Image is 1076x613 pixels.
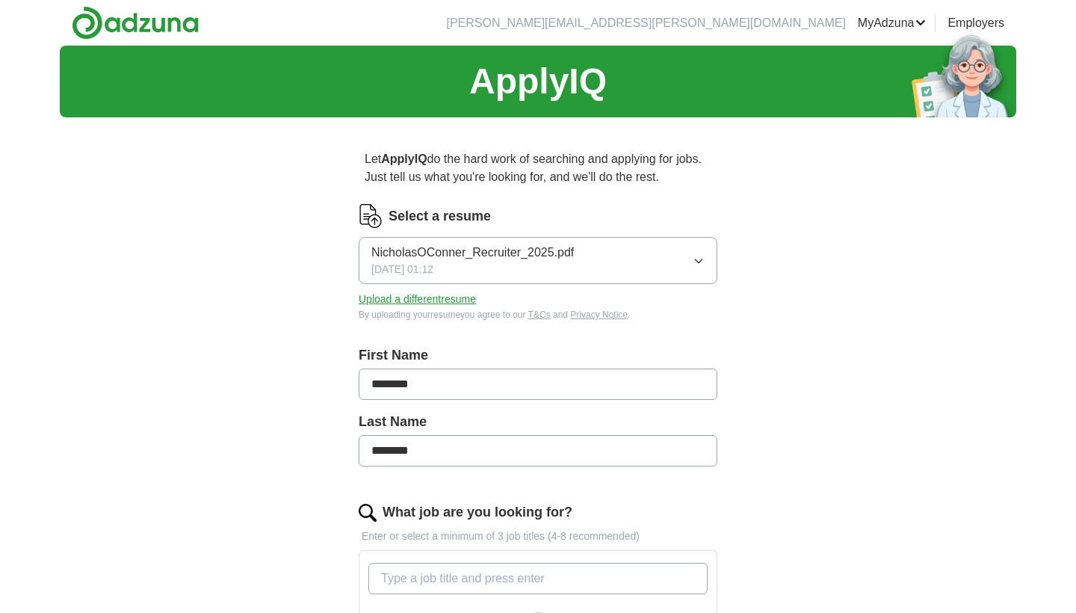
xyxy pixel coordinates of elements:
[383,502,572,523] label: What job are you looking for?
[371,262,433,277] span: [DATE] 01:12
[368,563,708,594] input: Type a job title and press enter
[359,308,717,321] div: By uploading your resume you agree to our and .
[858,14,927,32] a: MyAdzuna
[371,244,574,262] span: NicholasOConner_Recruiter_2025.pdf
[528,309,551,320] a: T&Cs
[359,204,383,228] img: CV Icon
[359,345,717,366] label: First Name
[359,529,717,544] p: Enter or select a minimum of 3 job titles (4-8 recommended)
[381,153,427,165] strong: ApplyIQ
[359,292,476,307] button: Upload a differentresume
[469,55,607,108] h1: ApplyIQ
[446,14,845,32] li: [PERSON_NAME][EMAIL_ADDRESS][PERSON_NAME][DOMAIN_NAME]
[359,144,717,192] p: Let do the hard work of searching and applying for jobs. Just tell us what you're looking for, an...
[359,504,377,522] img: search.png
[570,309,628,320] a: Privacy Notice
[359,237,717,284] button: NicholasOConner_Recruiter_2025.pdf[DATE] 01:12
[389,206,491,227] label: Select a resume
[72,6,199,40] img: Adzuna logo
[359,412,717,432] label: Last Name
[947,14,1004,32] a: Employers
